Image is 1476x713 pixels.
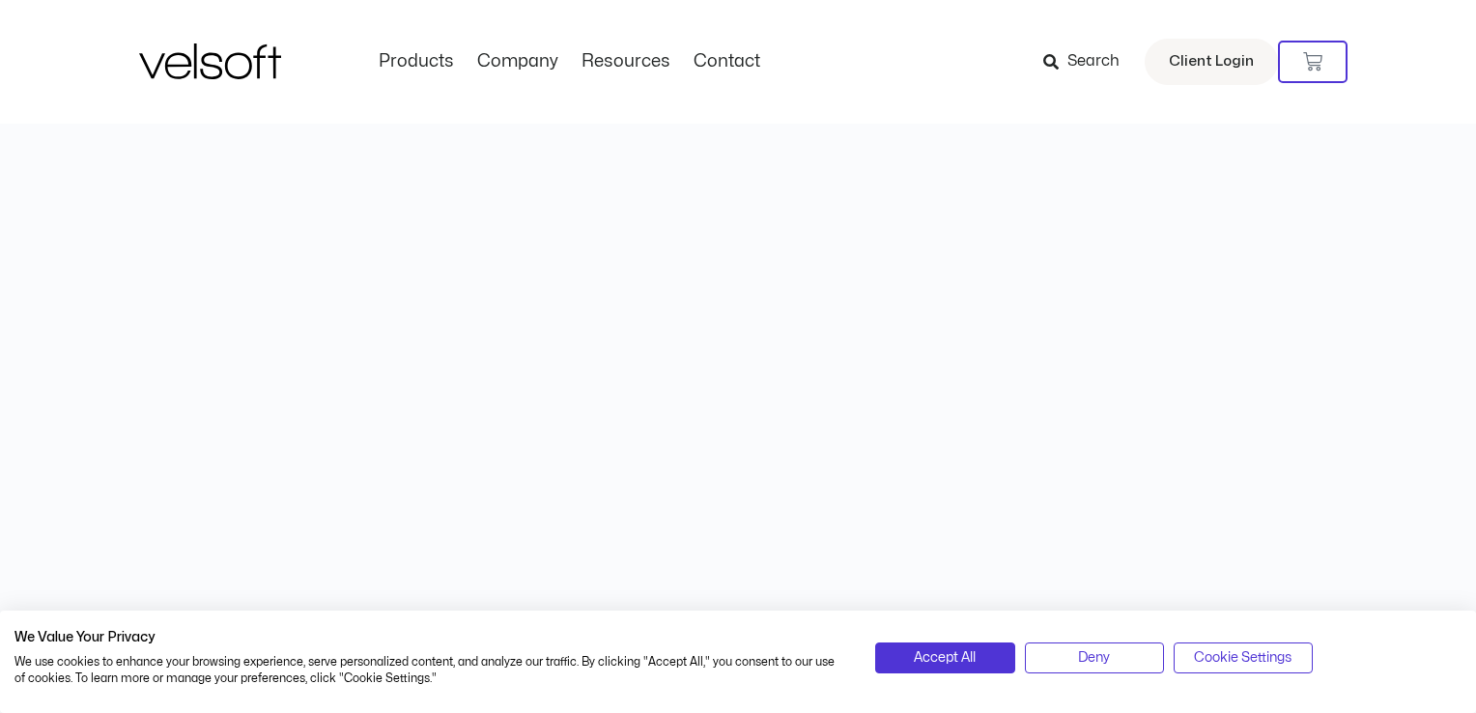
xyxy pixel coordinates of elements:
span: Deny [1078,647,1110,669]
span: Accept All [914,647,976,669]
span: Cookie Settings [1194,647,1291,669]
h2: We Value Your Privacy [14,629,846,646]
a: Search [1043,45,1133,78]
p: We use cookies to enhance your browsing experience, serve personalized content, and analyze our t... [14,654,846,687]
a: Client Login [1145,39,1278,85]
button: Deny all cookies [1025,642,1164,673]
a: CompanyMenu Toggle [466,51,570,72]
button: Accept all cookies [875,642,1014,673]
button: Adjust cookie preferences [1174,642,1313,673]
img: Velsoft Training Materials [139,43,281,79]
span: Client Login [1169,49,1254,74]
a: ResourcesMenu Toggle [570,51,682,72]
a: ProductsMenu Toggle [367,51,466,72]
span: Search [1067,49,1120,74]
nav: Menu [367,51,772,72]
a: ContactMenu Toggle [682,51,772,72]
